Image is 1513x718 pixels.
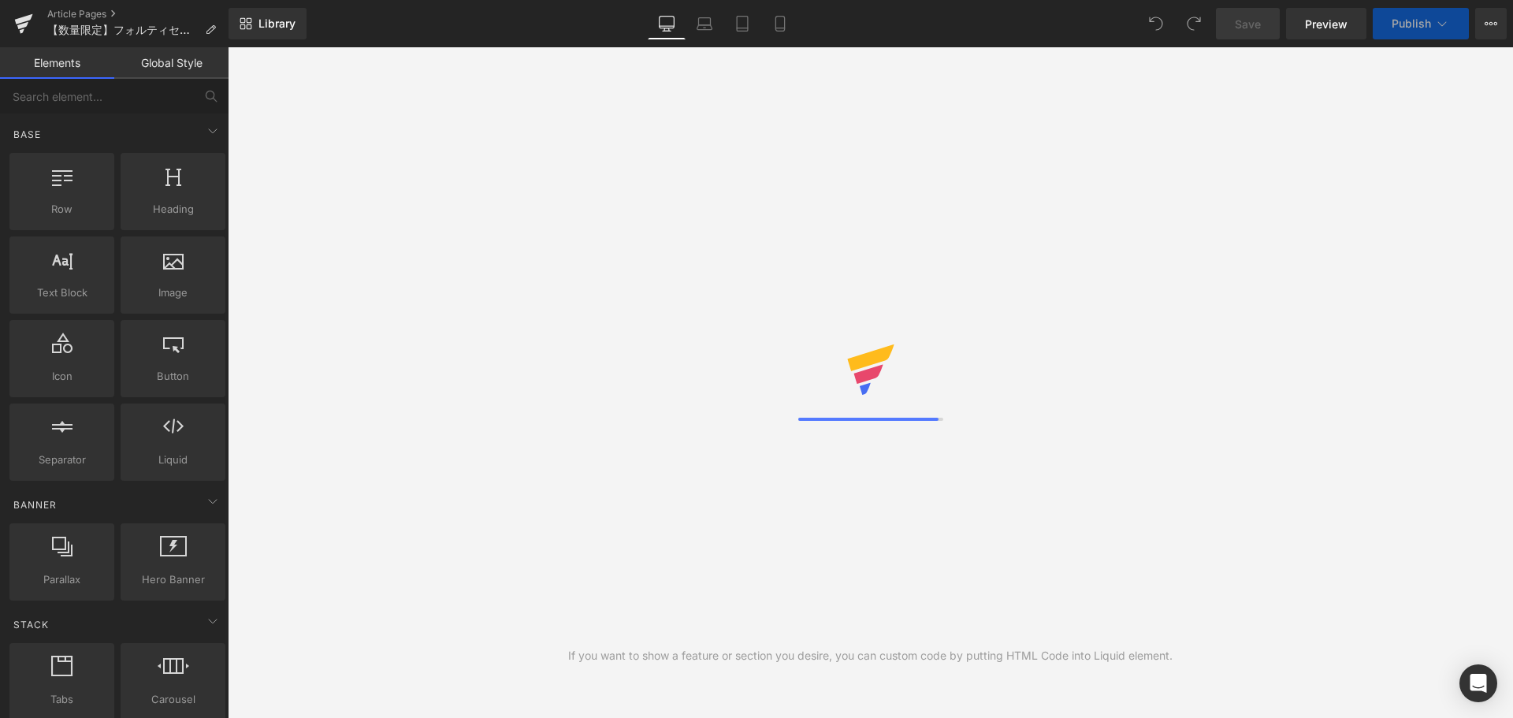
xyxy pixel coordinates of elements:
span: Icon [14,368,110,385]
a: Laptop [686,8,723,39]
span: Image [125,285,221,301]
span: Separator [14,452,110,468]
span: Tabs [14,691,110,708]
span: 【数量限定】フォルティセア＜ビッグボトルサイズ＞のシャンプー＆コンディショナー が再登場！ [47,24,199,36]
span: Hero Banner [125,571,221,588]
span: Row [14,201,110,218]
a: Global Style [114,47,229,79]
button: Publish [1373,8,1469,39]
a: Mobile [761,8,799,39]
span: Stack [12,617,50,632]
span: Preview [1305,16,1348,32]
a: Tablet [723,8,761,39]
span: Button [125,368,221,385]
span: Heading [125,201,221,218]
div: Open Intercom Messenger [1459,664,1497,702]
button: Undo [1140,8,1172,39]
button: Redo [1178,8,1210,39]
span: Text Block [14,285,110,301]
a: Desktop [648,8,686,39]
span: Base [12,127,43,142]
button: More [1475,8,1507,39]
span: Save [1235,16,1261,32]
div: If you want to show a feature or section you desire, you can custom code by putting HTML Code int... [568,647,1173,664]
span: Parallax [14,571,110,588]
span: Library [258,17,296,31]
span: Publish [1392,17,1431,30]
a: New Library [229,8,307,39]
a: Preview [1286,8,1366,39]
span: Carousel [125,691,221,708]
span: Liquid [125,452,221,468]
a: Article Pages [47,8,229,20]
span: Banner [12,497,58,512]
